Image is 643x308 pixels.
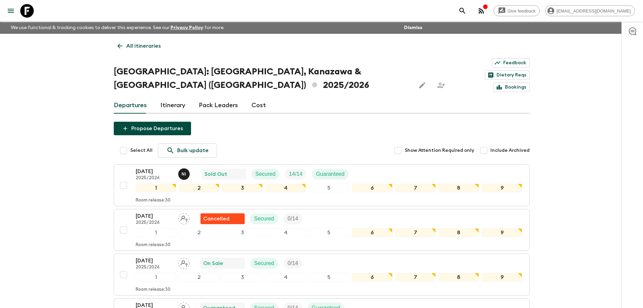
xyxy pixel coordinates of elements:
p: Room release: 30 [136,198,170,203]
button: [DATE]2025/2026Assign pack leaderOn SaleSecuredTrip Fill123456789Room release:30 [114,254,530,295]
div: 5 [309,228,349,237]
div: 3 [222,228,263,237]
a: All itineraries [114,39,164,53]
p: 0 / 14 [288,215,298,223]
button: NI [178,168,191,180]
div: 1 [136,228,176,237]
span: Assign pack leader [178,260,190,265]
div: 1 [136,273,176,282]
p: Secured [256,170,276,178]
p: [DATE] [136,167,173,175]
p: 2025/2026 [136,265,173,270]
div: 5 [309,273,349,282]
p: 14 / 14 [289,170,302,178]
div: 6 [352,184,393,192]
div: 1 [136,184,176,192]
div: 8 [438,273,479,282]
a: Dietary Reqs [485,70,530,80]
span: Share this itinerary [434,78,448,92]
div: 2 [179,273,219,282]
p: Guaranteed [316,170,345,178]
div: Flash Pack cancellation [200,213,245,224]
button: [DATE]2025/2026Naoya IshidaSold OutSecuredTrip FillGuaranteed123456789Room release:30 [114,164,530,206]
a: Itinerary [160,97,185,114]
div: 7 [395,228,436,237]
div: 9 [482,273,522,282]
div: [EMAIL_ADDRESS][DOMAIN_NAME] [545,5,635,16]
p: 0 / 14 [288,259,298,267]
p: Secured [254,215,274,223]
div: Secured [250,258,278,269]
a: Give feedback [493,5,540,16]
p: 2025/2026 [136,175,173,181]
a: Bookings [493,82,530,92]
div: Secured [251,169,280,180]
div: 4 [265,184,306,192]
h1: [GEOGRAPHIC_DATA]: [GEOGRAPHIC_DATA], Kanazawa & [GEOGRAPHIC_DATA] ([GEOGRAPHIC_DATA]) 2025/2026 [114,65,410,92]
button: Edit this itinerary [416,78,429,92]
a: Pack Leaders [199,97,238,114]
p: Room release: 30 [136,287,170,292]
div: 3 [222,273,263,282]
a: Privacy Policy [170,25,203,30]
button: Dismiss [402,23,424,32]
div: 6 [352,273,393,282]
a: Departures [114,97,147,114]
div: 6 [352,228,393,237]
p: Room release: 30 [136,242,170,248]
p: 2025/2026 [136,220,173,226]
p: Secured [254,259,274,267]
p: All itineraries [126,42,161,50]
div: 8 [438,228,479,237]
button: Propose Departures [114,122,191,135]
button: [DATE]2025/2026Assign pack leaderFlash Pack cancellationSecuredTrip Fill123456789Room release:30 [114,209,530,251]
p: We use functional & tracking cookies to deliver this experience. See our for more. [8,22,227,34]
span: Include Archived [490,147,530,154]
div: Trip Fill [284,213,302,224]
span: [EMAIL_ADDRESS][DOMAIN_NAME] [553,8,635,14]
a: Cost [251,97,266,114]
span: Assign pack leader [178,215,190,220]
div: 2 [179,184,219,192]
div: 5 [309,184,349,192]
span: Naoya Ishida [178,170,191,176]
p: [DATE] [136,257,173,265]
button: search adventures [456,4,469,18]
div: 4 [265,273,306,282]
div: 4 [265,228,306,237]
div: 8 [438,184,479,192]
div: Trip Fill [284,258,302,269]
div: Secured [250,213,278,224]
p: Cancelled [203,215,230,223]
div: 9 [482,184,522,192]
p: Sold Out [205,170,227,178]
div: 7 [395,184,436,192]
button: menu [4,4,18,18]
span: Show Attention Required only [405,147,474,154]
div: 9 [482,228,522,237]
p: [DATE] [136,212,173,220]
span: Select All [130,147,153,154]
div: 2 [179,228,219,237]
div: Trip Fill [285,169,306,180]
p: Bulk update [177,146,209,155]
a: Feedback [492,58,530,68]
div: 3 [222,184,263,192]
p: On Sale [203,259,223,267]
div: 7 [395,273,436,282]
span: Give feedback [504,8,539,14]
p: N I [182,171,186,177]
a: Bulk update [158,143,217,158]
